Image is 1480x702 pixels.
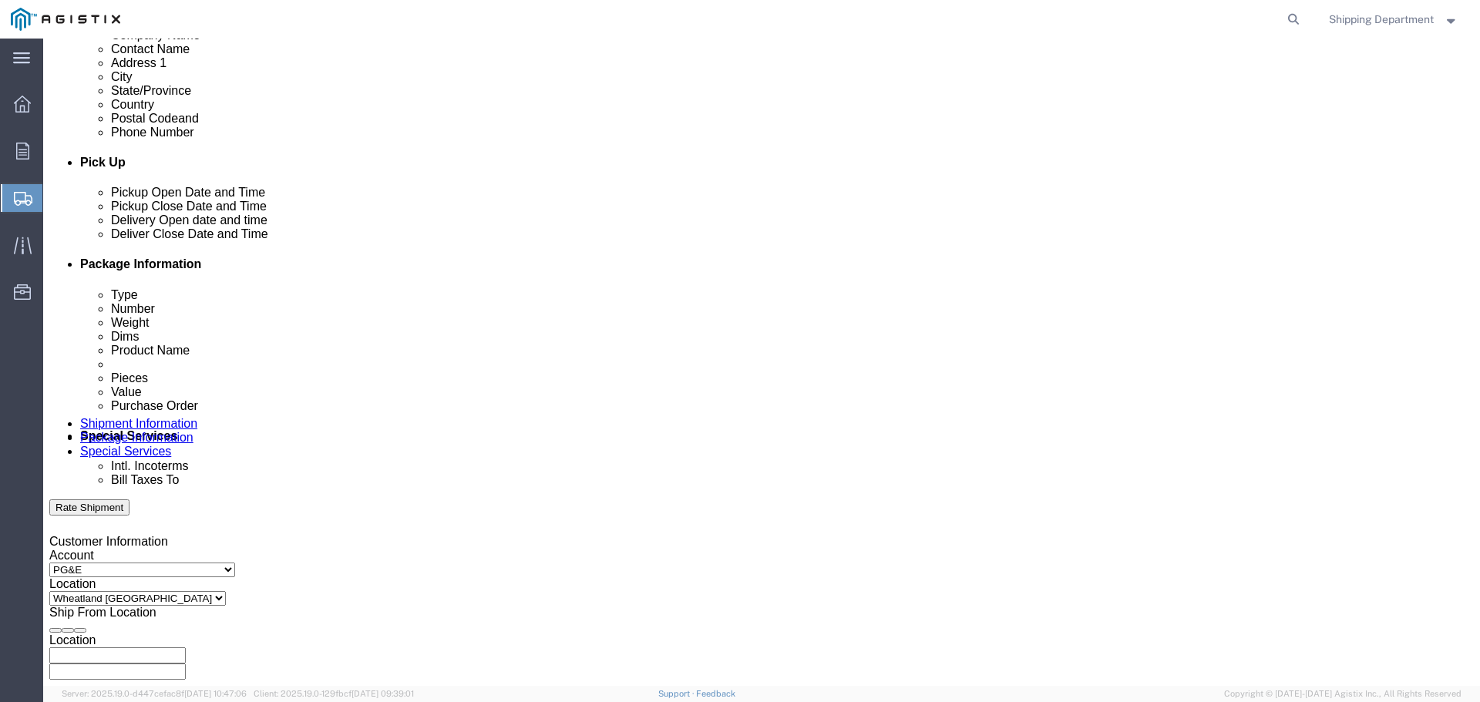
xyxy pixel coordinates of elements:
iframe: FS Legacy Container [43,39,1480,686]
span: [DATE] 10:47:06 [184,689,247,698]
span: Server: 2025.19.0-d447cefac8f [62,689,247,698]
span: Client: 2025.19.0-129fbcf [254,689,414,698]
span: Shipping Department [1329,11,1434,28]
span: Copyright © [DATE]-[DATE] Agistix Inc., All Rights Reserved [1224,687,1461,700]
img: logo [11,8,120,31]
a: Feedback [696,689,735,698]
a: Support [658,689,697,698]
button: Shipping Department [1328,10,1459,29]
span: [DATE] 09:39:01 [351,689,414,698]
